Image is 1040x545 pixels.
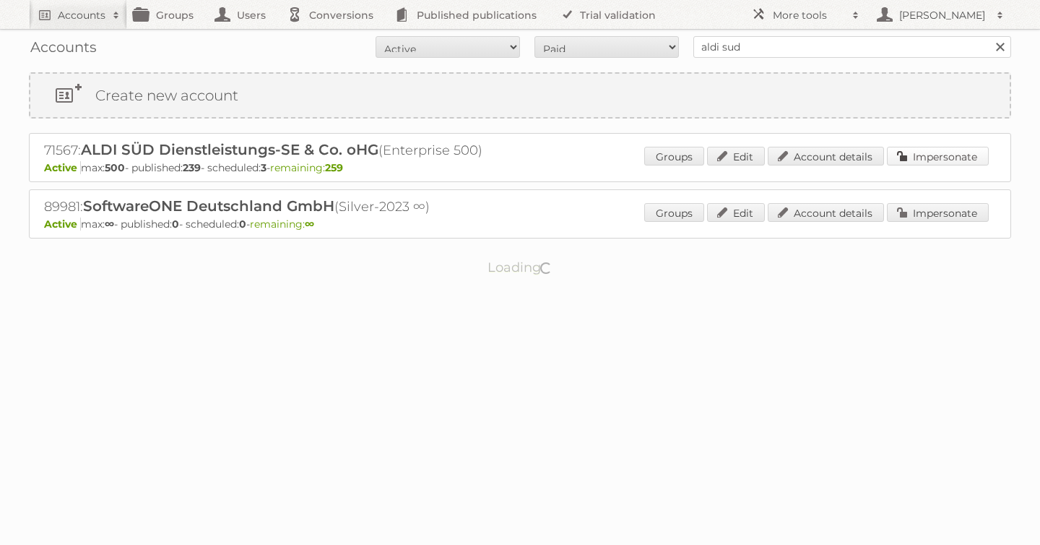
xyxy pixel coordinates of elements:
span: remaining: [270,161,343,174]
a: Edit [707,147,765,166]
span: Active [44,218,81,231]
strong: 0 [239,218,246,231]
a: Account details [768,203,884,222]
h2: Accounts [58,8,105,22]
span: ALDI SÜD Dienstleistungs-SE & Co. oHG [81,141,378,158]
h2: 89981: (Silver-2023 ∞) [44,197,550,216]
p: max: - published: - scheduled: - [44,161,996,174]
a: Groups [644,147,704,166]
span: Active [44,161,81,174]
a: Groups [644,203,704,222]
a: Create new account [30,74,1010,117]
strong: 3 [261,161,266,174]
p: max: - published: - scheduled: - [44,218,996,231]
a: Account details [768,147,884,166]
h2: 71567: (Enterprise 500) [44,141,550,160]
span: remaining: [250,218,314,231]
strong: 0 [172,218,179,231]
strong: 259 [325,161,343,174]
strong: 239 [183,161,201,174]
a: Edit [707,203,765,222]
span: SoftwareONE Deutschland GmbH [83,197,334,215]
strong: ∞ [105,218,114,231]
a: Impersonate [887,203,989,222]
a: Impersonate [887,147,989,166]
h2: More tools [773,8,845,22]
p: Loading [442,253,599,282]
h2: [PERSON_NAME] [896,8,989,22]
strong: ∞ [305,218,314,231]
strong: 500 [105,161,125,174]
